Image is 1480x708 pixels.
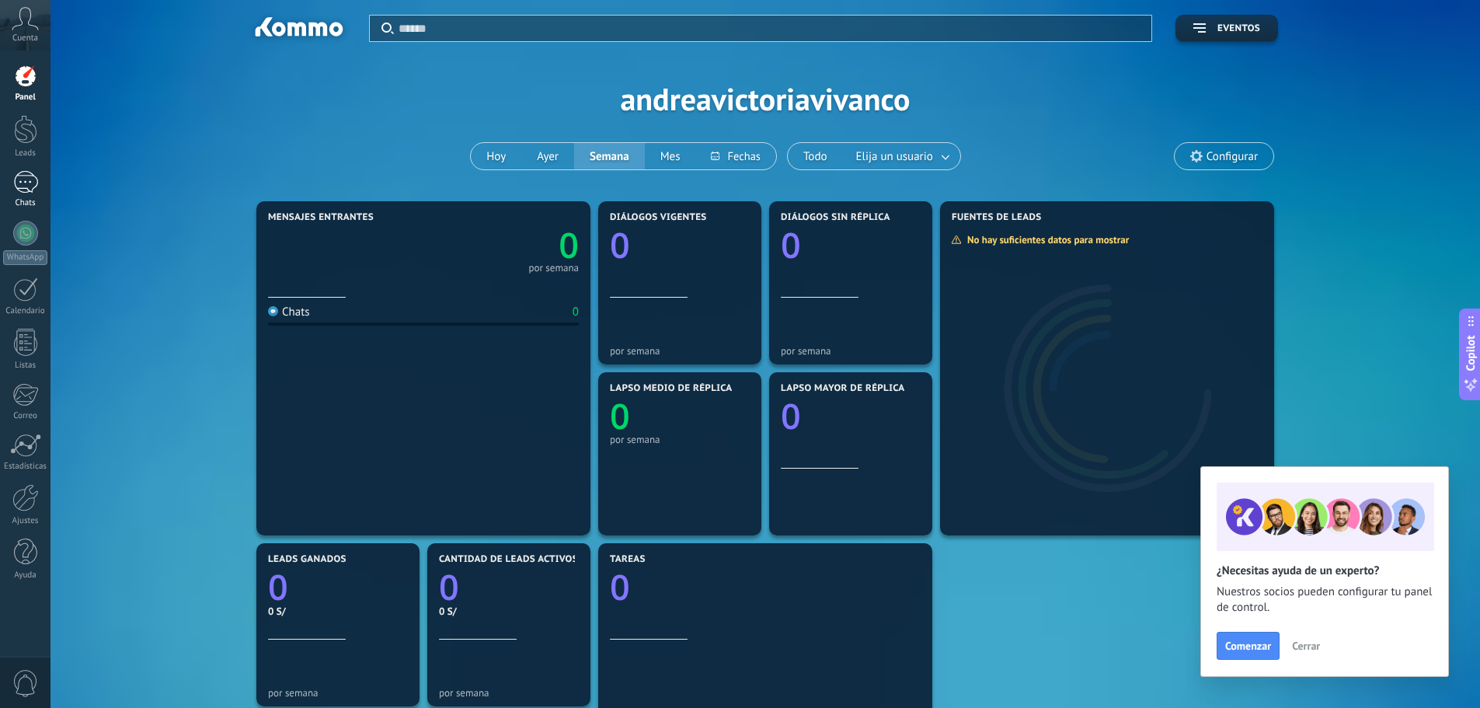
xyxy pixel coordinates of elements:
[610,392,630,440] text: 0
[1463,335,1478,371] span: Copilot
[1285,634,1327,657] button: Cerrar
[268,563,288,611] text: 0
[788,143,843,169] button: Todo
[439,563,459,611] text: 0
[610,383,733,394] span: Lapso medio de réplica
[781,383,904,394] span: Lapso mayor de réplica
[3,516,48,526] div: Ajustes
[573,305,579,319] div: 0
[3,361,48,371] div: Listas
[1217,632,1280,660] button: Comenzar
[610,212,707,223] span: Diálogos vigentes
[268,554,346,565] span: Leads ganados
[521,143,574,169] button: Ayer
[439,687,579,699] div: por semana
[471,143,521,169] button: Hoy
[268,212,374,223] span: Mensajes entrantes
[1217,584,1433,616] span: Nuestros socios pueden configurar tu panel de control.
[1175,15,1278,42] button: Eventos
[1225,640,1271,651] span: Comenzar
[843,143,960,169] button: Elija un usuario
[423,221,579,269] a: 0
[268,605,408,618] div: 0 S/
[559,221,579,269] text: 0
[3,462,48,472] div: Estadísticas
[781,212,890,223] span: Diálogos sin réplica
[439,554,578,565] span: Cantidad de leads activos
[695,143,775,169] button: Fechas
[574,143,645,169] button: Semana
[610,554,646,565] span: Tareas
[268,687,408,699] div: por semana
[610,563,630,611] text: 0
[3,92,48,103] div: Panel
[853,146,936,167] span: Elija un usuario
[268,306,278,316] img: Chats
[1292,640,1320,651] span: Cerrar
[268,305,310,319] div: Chats
[439,605,579,618] div: 0 S/
[610,221,630,269] text: 0
[645,143,696,169] button: Mes
[781,392,801,440] text: 0
[3,198,48,208] div: Chats
[610,434,750,445] div: por semana
[1207,150,1258,163] span: Configurar
[952,212,1042,223] span: Fuentes de leads
[3,570,48,581] div: Ayuda
[781,221,801,269] text: 0
[1217,563,1433,578] h2: ¿Necesitas ayuda de un experto?
[528,264,579,272] div: por semana
[3,148,48,159] div: Leads
[3,306,48,316] div: Calendario
[610,563,921,611] a: 0
[3,250,47,265] div: WhatsApp
[12,33,38,44] span: Cuenta
[1217,23,1260,34] span: Eventos
[268,563,408,611] a: 0
[951,233,1140,246] div: No hay suficientes datos para mostrar
[439,563,579,611] a: 0
[781,345,921,357] div: por semana
[610,345,750,357] div: por semana
[3,411,48,421] div: Correo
